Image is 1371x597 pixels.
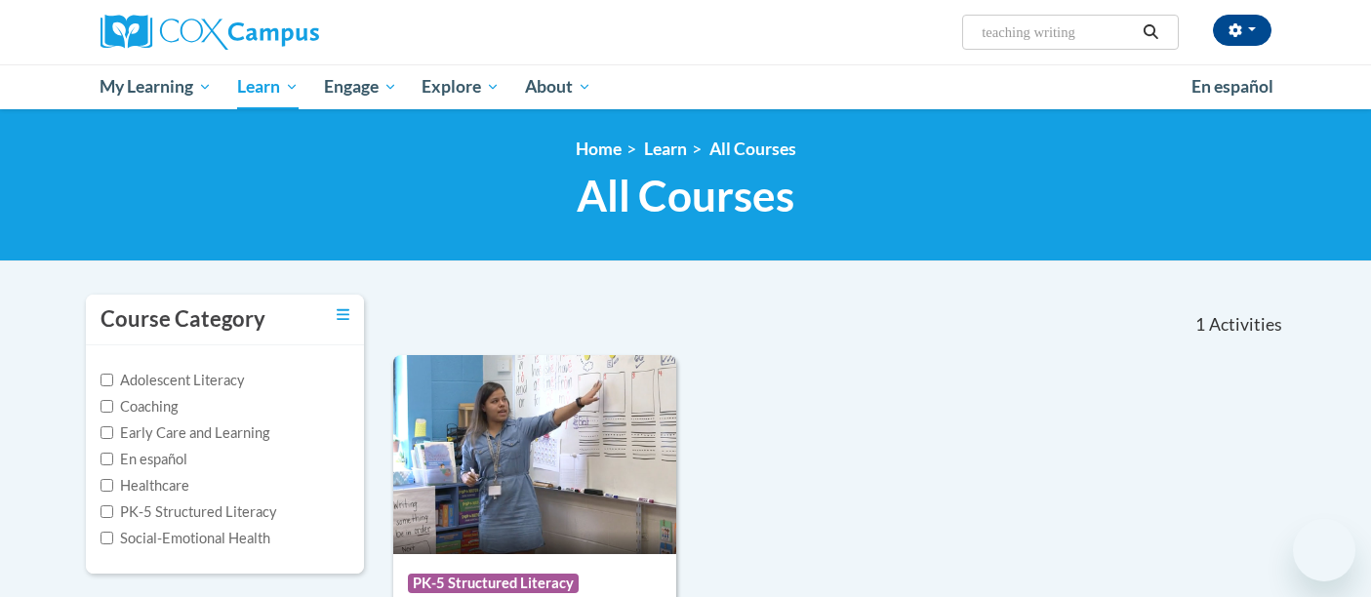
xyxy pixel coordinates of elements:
span: En español [1191,76,1273,97]
input: Checkbox for Options [101,505,113,518]
a: Learn [224,64,311,109]
span: All Courses [577,170,794,221]
label: Social-Emotional Health [101,528,270,549]
h3: Course Category [101,304,265,335]
a: Explore [409,64,512,109]
input: Checkbox for Options [101,453,113,465]
span: Engage [324,75,397,99]
span: Explore [422,75,500,99]
a: All Courses [709,139,796,159]
label: Early Care and Learning [101,422,269,444]
a: Learn [644,139,687,159]
label: En español [101,449,187,470]
span: Activities [1209,314,1282,336]
span: Learn [237,75,299,99]
a: Toggle collapse [337,304,349,326]
input: Checkbox for Options [101,374,113,386]
div: Main menu [71,64,1301,109]
button: Search [1136,20,1165,44]
a: About [512,64,604,109]
img: Course Logo [393,355,677,554]
label: Coaching [101,396,178,418]
span: About [525,75,591,99]
a: Engage [311,64,410,109]
button: Account Settings [1213,15,1271,46]
input: Checkbox for Options [101,532,113,544]
input: Checkbox for Options [101,400,113,413]
label: Adolescent Literacy [101,370,245,391]
label: Healthcare [101,475,189,497]
span: My Learning [100,75,212,99]
span: PK-5 Structured Literacy [408,574,579,593]
iframe: Button to launch messaging window [1293,519,1355,581]
img: Cox Campus [101,15,319,50]
a: En español [1179,66,1286,107]
a: My Learning [88,64,225,109]
label: PK-5 Structured Literacy [101,501,277,523]
a: Cox Campus [101,15,471,50]
span: 1 [1195,314,1205,336]
input: Checkbox for Options [101,426,113,439]
input: Checkbox for Options [101,479,113,492]
a: Home [576,139,622,159]
input: Search Courses [980,20,1136,44]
